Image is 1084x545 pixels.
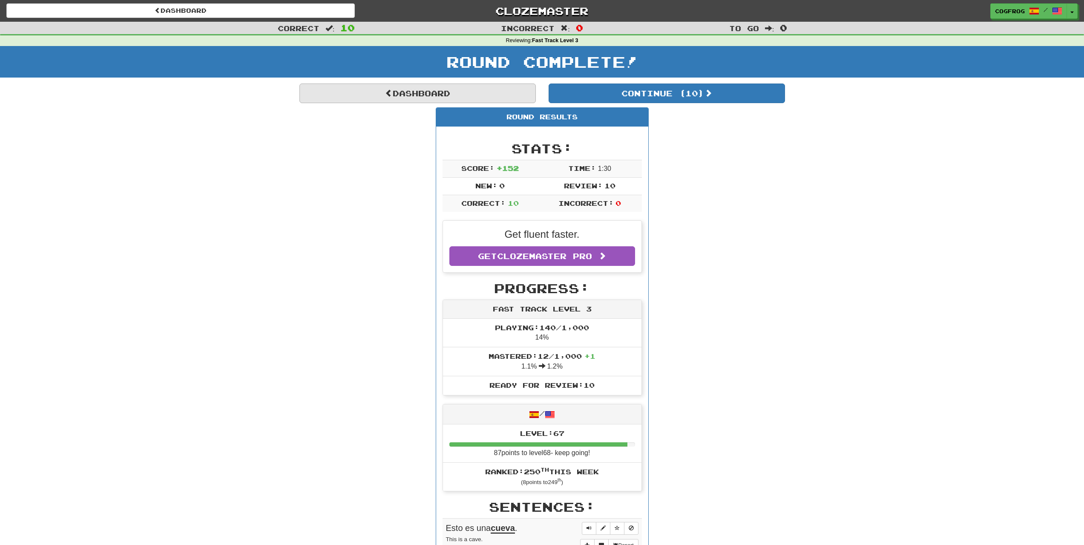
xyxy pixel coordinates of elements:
[491,523,515,533] u: cueva
[532,37,578,43] strong: Fast Track Level 3
[521,479,563,485] small: ( 8 points to 249 )
[446,536,483,542] small: This is a cave.
[443,300,641,319] div: Fast Track Level 3
[3,53,1081,70] h1: Round Complete!
[325,25,335,32] span: :
[489,352,595,360] span: Mastered: 12 / 1,000
[1044,7,1048,13] span: /
[568,164,596,172] span: Time:
[475,182,497,190] span: New:
[446,523,518,533] span: Esto es una .
[558,478,561,482] sup: th
[520,429,564,437] span: Level: 67
[497,164,519,172] span: + 152
[990,3,1067,19] a: cogfrog /
[443,281,642,295] h2: Progress:
[765,25,774,32] span: :
[541,467,549,473] sup: th
[6,3,355,18] a: Dashboard
[497,251,592,261] span: Clozemaster Pro
[340,23,355,33] span: 10
[443,500,642,514] h2: Sentences:
[495,323,589,332] span: Playing: 140 / 1,000
[461,199,506,207] span: Correct:
[485,467,599,476] span: Ranked: 250 this week
[436,108,648,127] div: Round Results
[584,352,595,360] span: + 1
[368,3,716,18] a: Clozemaster
[610,522,624,535] button: Toggle favorite
[278,24,319,32] span: Correct
[582,522,596,535] button: Play sentence audio
[449,227,635,242] p: Get fluent faster.
[443,319,641,348] li: 14%
[582,522,638,535] div: Sentence controls
[615,199,621,207] span: 0
[549,84,785,103] button: Continue (10)
[501,24,555,32] span: Incorrect
[564,182,603,190] span: Review:
[499,182,505,190] span: 0
[604,182,615,190] span: 10
[443,424,641,463] li: 87 points to level 68 - keep going!
[443,141,642,156] h2: Stats:
[624,522,638,535] button: Toggle ignore
[729,24,759,32] span: To go
[461,164,495,172] span: Score:
[995,7,1025,15] span: cogfrog
[443,404,641,424] div: /
[299,84,536,103] a: Dashboard
[596,522,610,535] button: Edit sentence
[780,23,787,33] span: 0
[558,199,614,207] span: Incorrect:
[443,347,641,376] li: 1.1% 1.2%
[561,25,570,32] span: :
[449,246,635,266] a: GetClozemaster Pro
[508,199,519,207] span: 10
[598,165,611,172] span: 1 : 30
[576,23,583,33] span: 0
[489,381,595,389] span: Ready for Review: 10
